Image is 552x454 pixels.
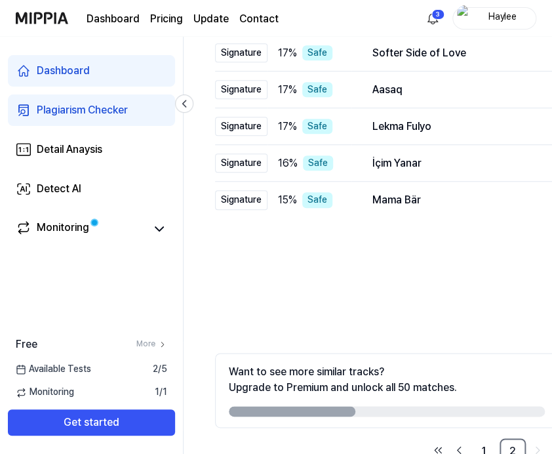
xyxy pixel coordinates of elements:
[452,7,536,30] button: profileHaylee
[8,409,175,436] button: Get started
[37,63,90,79] div: Dashboard
[425,10,441,26] img: 알림
[278,192,297,208] span: 15 %
[193,11,229,27] a: Update
[37,102,128,118] div: Plagiarism Checker
[8,94,175,126] a: Plagiarism Checker
[278,82,297,98] span: 17 %
[153,363,167,376] span: 2 / 5
[239,11,279,27] a: Contact
[477,10,528,25] div: Haylee
[215,43,267,63] div: Signature
[16,220,146,238] a: Monitoring
[422,8,443,29] button: 알림3
[150,11,183,27] a: Pricing
[16,363,91,376] span: Available Tests
[457,5,473,31] img: profile
[136,339,167,350] a: More
[278,45,297,61] span: 17 %
[215,117,267,136] div: Signature
[16,337,37,352] span: Free
[229,364,457,396] div: Want to see more similar tracks? Upgrade to Premium and unlock all 50 matches.
[278,155,298,171] span: 16 %
[278,119,297,134] span: 17 %
[302,82,332,98] div: Safe
[155,386,167,399] span: 1 / 1
[302,45,332,61] div: Safe
[215,80,267,100] div: Signature
[302,119,332,134] div: Safe
[37,181,81,197] div: Detect AI
[431,9,444,20] div: 3
[302,192,332,208] div: Safe
[37,142,102,157] div: Detail Anaysis
[8,173,175,205] a: Detect AI
[16,386,74,399] span: Monitoring
[303,155,333,171] div: Safe
[215,154,267,173] div: Signature
[87,11,140,27] a: Dashboard
[8,134,175,165] a: Detail Anaysis
[8,55,175,87] a: Dashboard
[215,190,267,210] div: Signature
[37,220,89,238] div: Monitoring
